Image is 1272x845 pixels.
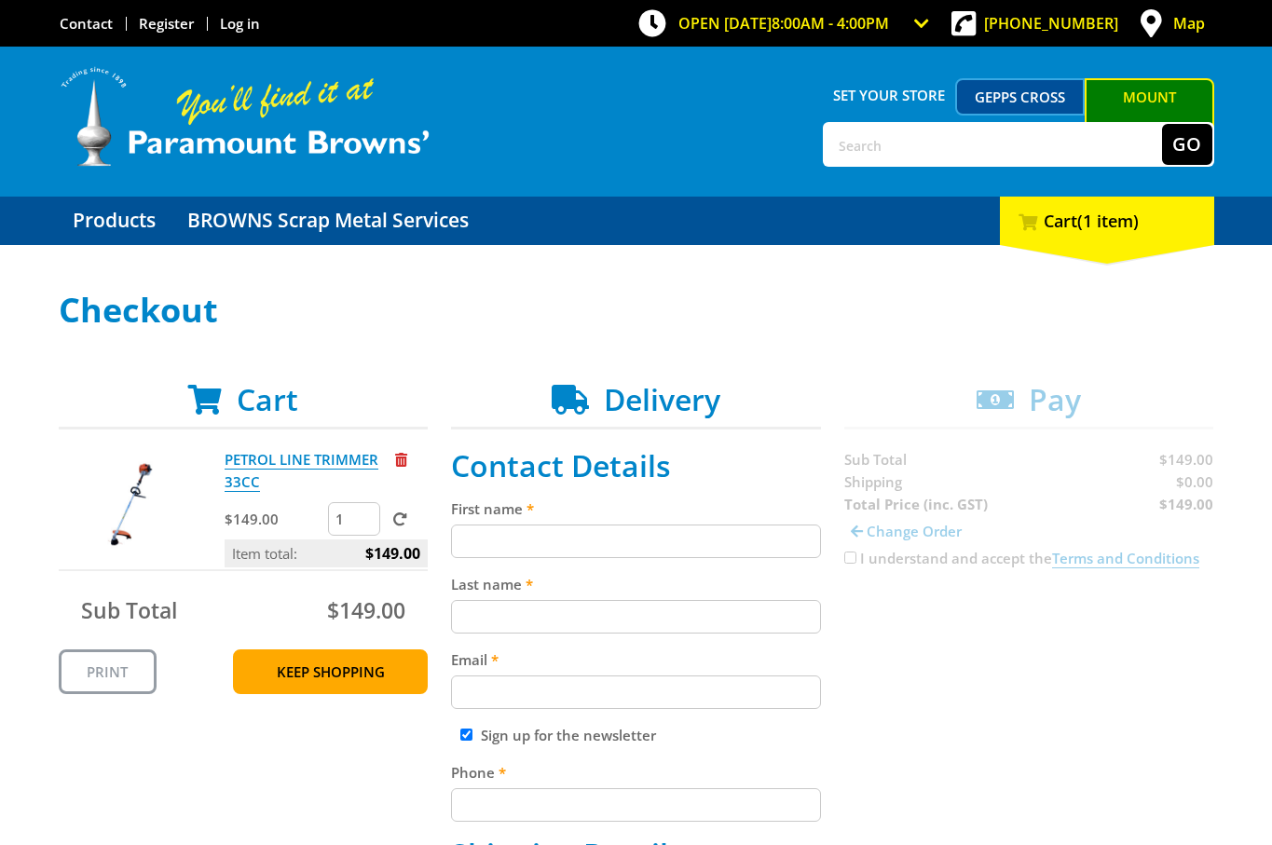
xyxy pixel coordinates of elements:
[81,595,177,625] span: Sub Total
[395,450,407,469] a: Remove from cart
[233,649,428,694] a: Keep Shopping
[451,573,821,595] label: Last name
[365,539,420,567] span: $149.00
[772,13,889,34] span: 8:00am - 4:00pm
[451,448,821,484] h2: Contact Details
[451,525,821,558] input: Please enter your first name.
[59,197,170,245] a: Go to the Products page
[451,675,821,709] input: Please enter your email address.
[60,14,113,33] a: Go to the Contact page
[59,292,1214,329] h1: Checkout
[237,379,298,419] span: Cart
[451,497,821,520] label: First name
[220,14,260,33] a: Log in
[825,124,1162,165] input: Search
[678,13,889,34] span: OPEN [DATE]
[225,450,378,492] a: PETROL LINE TRIMMER 33CC
[451,648,821,671] label: Email
[1162,124,1212,165] button: Go
[225,539,428,567] p: Item total:
[173,197,483,245] a: Go to the BROWNS Scrap Metal Services page
[59,649,157,694] a: Print
[451,788,821,822] input: Please enter your telephone number.
[139,14,194,33] a: Go to the registration page
[955,78,1085,116] a: Gepps Cross
[225,508,324,530] p: $149.00
[1085,78,1214,149] a: Mount [PERSON_NAME]
[823,78,956,112] span: Set your store
[604,379,720,419] span: Delivery
[1000,197,1214,245] div: Cart
[59,65,431,169] img: Paramount Browns'
[451,600,821,634] input: Please enter your last name.
[327,595,405,625] span: $149.00
[481,726,656,744] label: Sign up for the newsletter
[1077,210,1139,232] span: (1 item)
[451,761,821,784] label: Phone
[76,448,188,560] img: PETROL LINE TRIMMER 33CC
